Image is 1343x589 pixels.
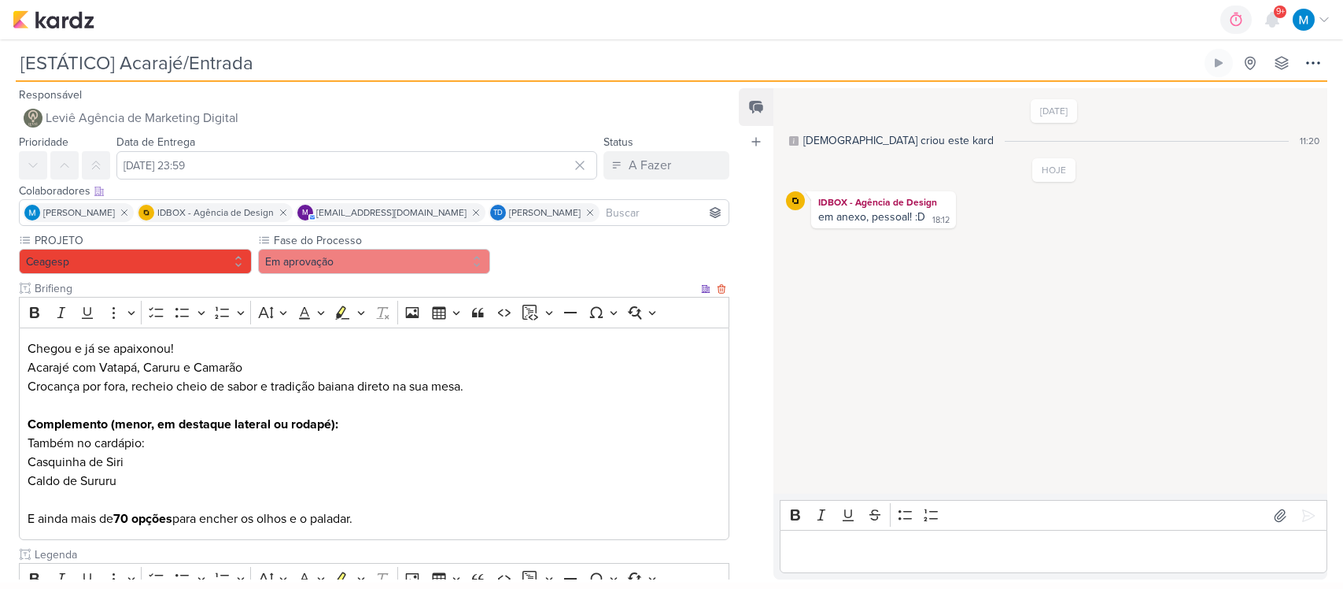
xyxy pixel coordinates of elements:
[28,453,721,472] p: Casquinha de Siri
[19,328,729,541] div: Editor editing area: main
[316,206,467,220] span: [EMAIL_ADDRESS][DOMAIN_NAME]
[1212,57,1225,69] div: Ligar relógio
[509,206,581,220] span: [PERSON_NAME]
[19,297,729,328] div: Editor toolbar
[116,135,195,149] label: Data de Entrega
[1293,9,1315,31] img: MARIANA MIRANDA
[31,280,698,297] input: Texto sem título
[28,472,721,491] p: Caldo de Sururu
[818,210,925,224] div: em anexo, pessoal! :D
[780,530,1327,573] div: Editor editing area: main
[814,194,953,210] div: IDBOX - Agência de Design
[16,49,1201,77] input: Kard Sem Título
[493,209,503,217] p: Td
[31,546,729,563] input: Texto sem título
[19,183,729,199] div: Colaboradores
[272,232,491,249] label: Fase do Processo
[786,191,805,210] img: IDBOX - Agência de Design
[803,132,994,149] div: [DEMOGRAPHIC_DATA] criou este kard
[603,135,633,149] label: Status
[603,151,729,180] button: A Fazer
[19,88,82,102] label: Responsável
[24,205,40,220] img: MARIANA MIRANDA
[28,339,721,396] p: Chegou e já se apaixonou! Acarajé com Vatapá, Caruru e Camarão Crocança por fora, recheio cheio d...
[116,151,597,180] input: Select a date
[1300,134,1319,148] div: 11:20
[13,10,94,29] img: kardz.app
[138,205,154,220] img: IDBOX - Agência de Design
[780,500,1327,531] div: Editor toolbar
[157,206,274,220] span: IDBOX - Agência de Design
[28,491,721,528] p: E ainda mais de para encher os olhos e o paladar.
[1276,6,1285,18] span: 9+
[46,109,238,128] span: Leviê Agência de Marketing Digital
[28,417,338,432] strong: Complemento (menor, em destaque lateral ou rodapé):
[43,206,115,220] span: [PERSON_NAME]
[932,214,950,227] div: 18:12
[19,249,252,274] button: Ceagesp
[258,249,491,274] button: Em aprovação
[28,415,721,453] p: Também no cardápio:
[302,209,308,217] p: m
[490,205,506,220] div: Thais de carvalho
[603,203,725,222] input: Buscar
[24,109,42,128] img: Leviê Agência de Marketing Digital
[19,135,68,149] label: Prioridade
[297,205,313,220] div: mlegnaioli@gmail.com
[19,104,729,132] button: Leviê Agência de Marketing Digital
[629,156,671,175] div: A Fazer
[33,232,252,249] label: PROJETO
[113,511,172,527] strong: 70 opções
